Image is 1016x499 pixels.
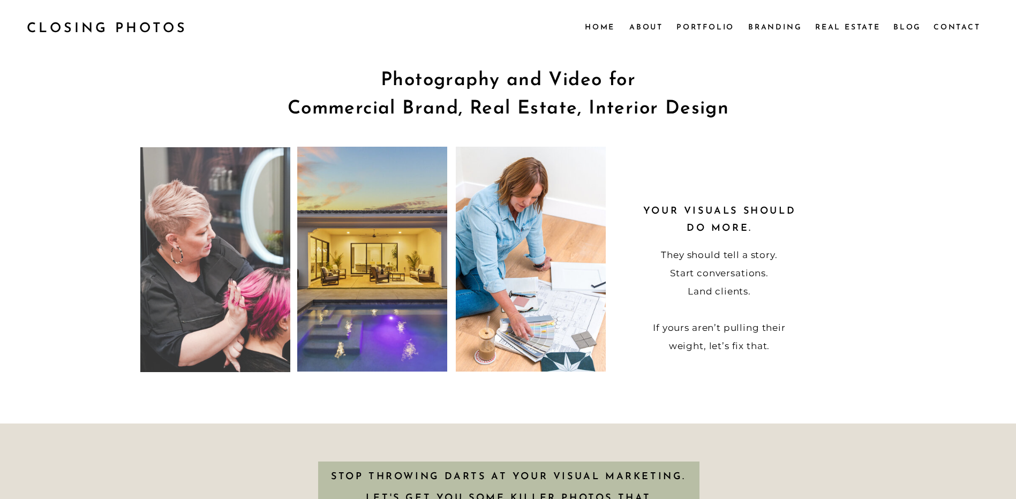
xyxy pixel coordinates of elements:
[748,21,803,33] a: Branding
[187,67,830,126] h1: Photography and Video for Commercial Brand, Real Estate, Interior Design
[893,21,922,33] a: Blog
[641,203,799,236] h2: Your visuals should do more.
[585,21,615,33] a: Home
[676,21,735,33] a: Portfolio
[27,17,197,37] a: CLOSING PHOTOS
[637,246,802,362] p: They should tell a story. Start conversations. Land clients. If yours aren’t pulling their weight...
[934,21,980,33] a: Contact
[815,21,883,33] a: Real Estate
[629,21,662,33] a: About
